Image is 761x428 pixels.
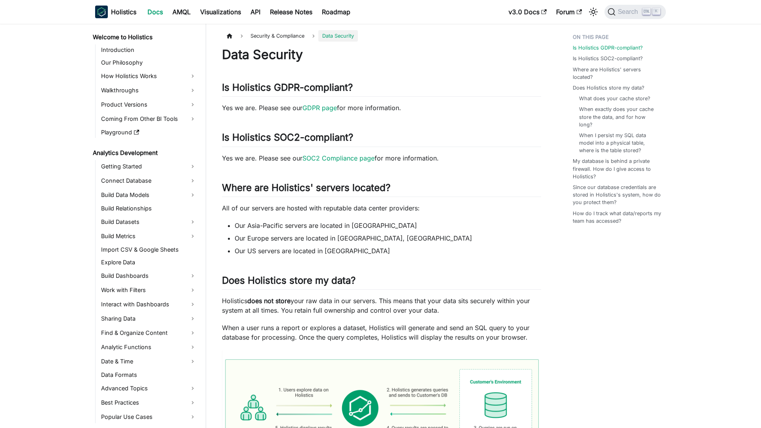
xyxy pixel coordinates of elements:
[95,6,136,18] a: HolisticsHolistics
[99,174,199,187] a: Connect Database
[247,297,273,305] strong: does not
[99,216,199,228] a: Build Datasets
[99,396,199,409] a: Best Practices
[222,182,541,197] h2: Where are Holistics' servers located?
[573,55,643,62] a: Is Holistics SOC2-compliant?
[222,47,541,63] h1: Data Security
[99,98,199,111] a: Product Versions
[222,132,541,147] h2: Is Holistics SOC2-compliant?
[222,82,541,97] h2: Is Holistics GDPR-compliant?
[222,103,541,113] p: Yes we are. Please see our for more information.
[235,246,541,256] li: Our US servers are located in [GEOGRAPHIC_DATA]
[275,297,291,305] strong: store
[247,30,308,42] span: Security & Compliance
[579,132,658,155] a: When I persist my SQL data model into a physical table, where is the table stored?
[302,154,375,162] a: SOC2 Compliance page
[99,284,199,296] a: Work with Filters
[235,221,541,230] li: Our Asia-Pacific servers are located in [GEOGRAPHIC_DATA]
[579,95,650,102] a: What does your cache store?
[222,323,541,342] p: When a user runs a report or explores a dataset, Holistics will generate and send an SQL query to...
[111,7,136,17] b: Holistics
[99,84,199,97] a: Walkthroughs
[317,6,355,18] a: Roadmap
[99,257,199,268] a: Explore Data
[222,296,541,315] p: Holistics your raw data in our servers. This means that your data sits securely within your syste...
[587,6,600,18] button: Switch between dark and light mode (currently light mode)
[652,8,660,15] kbd: K
[573,183,661,206] a: Since our database credentials are stored in Holistics's system, how do you protect them?
[222,30,237,42] a: Home page
[573,157,661,180] a: My database is behind a private firewall. How do I give access to Holistics?
[573,66,661,81] a: Where are Holistics' servers located?
[235,233,541,243] li: Our Europe servers are located in [GEOGRAPHIC_DATA], [GEOGRAPHIC_DATA]
[99,113,199,125] a: Coming From Other BI Tools
[90,147,199,159] a: Analytics Development
[99,298,199,311] a: Interact with Dashboards
[99,189,199,201] a: Build Data Models
[87,24,206,428] nav: Docs sidebar
[99,269,199,282] a: Build Dashboards
[168,6,195,18] a: AMQL
[99,44,199,55] a: Introduction
[573,210,661,225] a: How do I track what data/reports my team has accessed?
[573,44,643,52] a: Is Holistics GDPR-compliant?
[99,127,199,138] a: Playground
[99,57,199,68] a: Our Philosophy
[195,6,246,18] a: Visualizations
[99,70,199,82] a: How Holistics Works
[246,6,265,18] a: API
[99,244,199,255] a: Import CSV & Google Sheets
[318,30,358,42] span: Data Security
[579,105,658,128] a: When exactly does your cache store the data, and for how long?
[222,203,541,213] p: All of our servers are hosted with reputable data center providers:
[99,327,199,339] a: Find & Organize Content
[143,6,168,18] a: Docs
[99,230,199,243] a: Build Metrics
[99,369,199,380] a: Data Formats
[616,8,643,15] span: Search
[99,382,199,395] a: Advanced Topics
[573,84,644,92] a: Does Holistics store my data?
[222,275,541,290] h2: Does Holistics store my data?
[99,312,199,325] a: Sharing Data
[99,341,199,353] a: Analytic Functions
[99,411,199,423] a: Popular Use Cases
[222,153,541,163] p: Yes we are. Please see our for more information.
[604,5,666,19] button: Search (Ctrl+K)
[551,6,587,18] a: Forum
[504,6,551,18] a: v3.0 Docs
[222,30,541,42] nav: Breadcrumbs
[95,6,108,18] img: Holistics
[265,6,317,18] a: Release Notes
[99,203,199,214] a: Build Relationships
[90,32,199,43] a: Welcome to Holistics
[99,160,199,173] a: Getting Started
[99,355,199,368] a: Date & Time
[302,104,337,112] a: GDPR page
